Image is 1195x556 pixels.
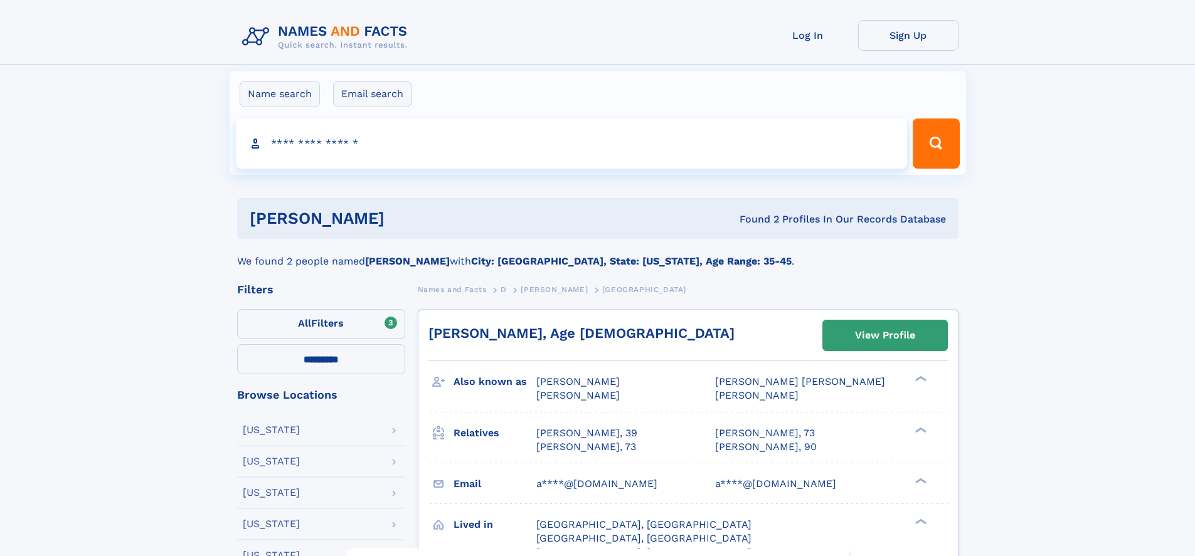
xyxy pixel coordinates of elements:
[454,422,536,444] h3: Relatives
[715,426,815,440] a: [PERSON_NAME], 73
[536,440,636,454] a: [PERSON_NAME], 73
[454,473,536,495] h3: Email
[333,81,412,107] label: Email search
[855,321,915,350] div: View Profile
[536,518,752,530] span: [GEOGRAPHIC_DATA], [GEOGRAPHIC_DATA]
[602,285,686,294] span: [GEOGRAPHIC_DATA]
[418,281,487,297] a: Names and Facts
[243,456,300,466] div: [US_STATE]
[237,284,405,295] div: Filters
[236,118,908,169] input: search input
[823,320,947,350] a: View Profile
[758,20,858,51] a: Log In
[536,532,752,544] span: [GEOGRAPHIC_DATA], [GEOGRAPHIC_DATA]
[562,212,946,226] div: Found 2 Profiles In Our Records Database
[536,426,637,440] a: [PERSON_NAME], 39
[858,20,959,51] a: Sign Up
[237,309,405,339] label: Filters
[913,118,959,169] button: Search Button
[912,426,927,434] div: ❯
[536,375,620,387] span: [PERSON_NAME]
[454,514,536,535] h3: Lived in
[521,281,588,297] a: [PERSON_NAME]
[501,281,507,297] a: D
[912,476,927,485] div: ❯
[536,389,620,401] span: [PERSON_NAME]
[250,211,562,226] h1: [PERSON_NAME]
[428,325,735,341] a: [PERSON_NAME], Age [DEMOGRAPHIC_DATA]
[501,285,507,294] span: D
[715,389,799,401] span: [PERSON_NAME]
[237,239,959,269] div: We found 2 people named with .
[715,440,817,454] a: [PERSON_NAME], 90
[243,519,300,529] div: [US_STATE]
[912,375,927,383] div: ❯
[237,389,405,401] div: Browse Locations
[365,255,450,267] b: [PERSON_NAME]
[243,488,300,498] div: [US_STATE]
[715,375,885,387] span: [PERSON_NAME] [PERSON_NAME]
[237,20,418,54] img: Logo Names and Facts
[240,81,320,107] label: Name search
[471,255,792,267] b: City: [GEOGRAPHIC_DATA], State: [US_STATE], Age Range: 35-45
[521,285,588,294] span: [PERSON_NAME]
[298,317,311,329] span: All
[243,425,300,435] div: [US_STATE]
[454,371,536,392] h3: Also known as
[912,517,927,525] div: ❯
